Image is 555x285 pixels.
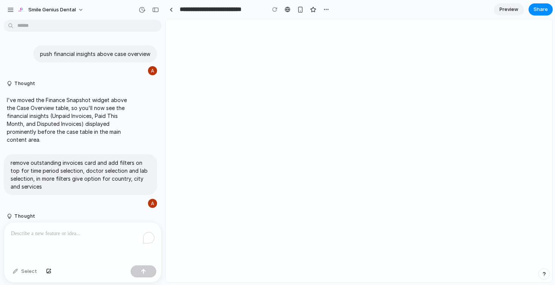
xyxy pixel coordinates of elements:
[11,159,150,191] p: remove outstanding invoices card and add filters on top for time period selection, doctor selecti...
[15,4,88,16] button: Smile Genius Dental
[7,96,129,144] p: I've moved the Finance Snapshot widget above the Case Overview table, so you'll now see the finan...
[529,3,553,15] button: Share
[533,6,548,13] span: Share
[28,6,76,14] span: Smile Genius Dental
[499,6,518,13] span: Preview
[4,222,161,262] div: To enrich screen reader interactions, please activate Accessibility in Grammarly extension settings
[494,3,524,15] a: Preview
[40,50,150,58] p: push financial insights above case overview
